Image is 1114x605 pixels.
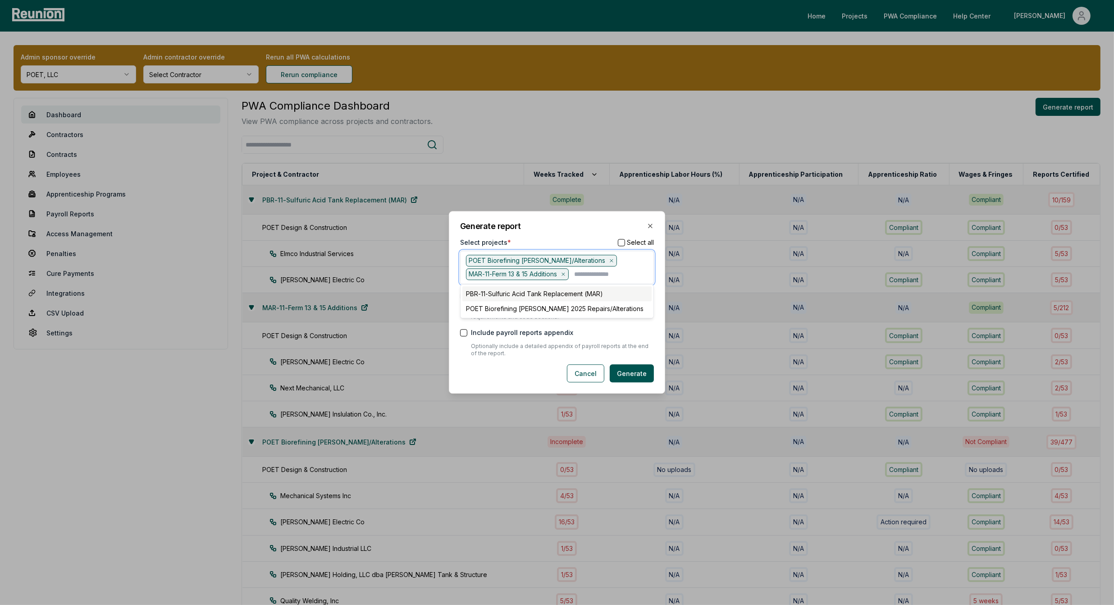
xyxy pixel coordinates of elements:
[460,238,511,247] label: Select projects
[627,239,654,246] label: Select all
[460,222,654,230] h2: Generate report
[462,287,652,302] div: PBR-11-Sulfuric Acid Tank Replacement (MAR)
[471,343,654,357] p: Optionally include a detailed appendix of payroll reports at the end of the report.
[471,328,573,338] label: Include payroll reports appendix
[466,269,569,280] div: MAR-11-Ferm 13 & 15 Additions
[466,255,617,266] div: POET Biorefining [PERSON_NAME]/Alterations
[462,302,652,316] div: POET Biorefining [PERSON_NAME] 2025 Repairs/Alterations
[567,365,604,383] button: Cancel
[610,365,654,383] button: Generate
[460,284,654,319] div: Suggestions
